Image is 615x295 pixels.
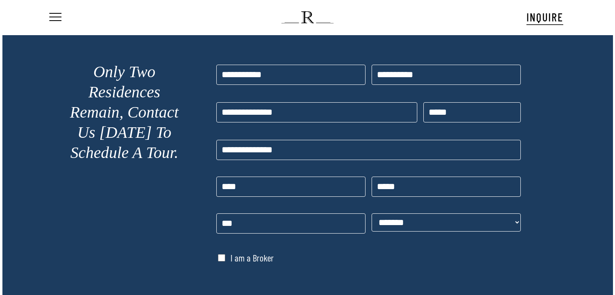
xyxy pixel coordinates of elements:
a: INQUIRE [526,9,563,25]
img: The Regent [281,11,334,23]
h2: Only Two Residences Remain, Contact Us [DATE] To Schedule A Tour. [63,62,186,163]
span: INQUIRE [526,10,563,24]
a: Navigation Menu [48,13,61,22]
label: I am a Broker [230,253,274,263]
